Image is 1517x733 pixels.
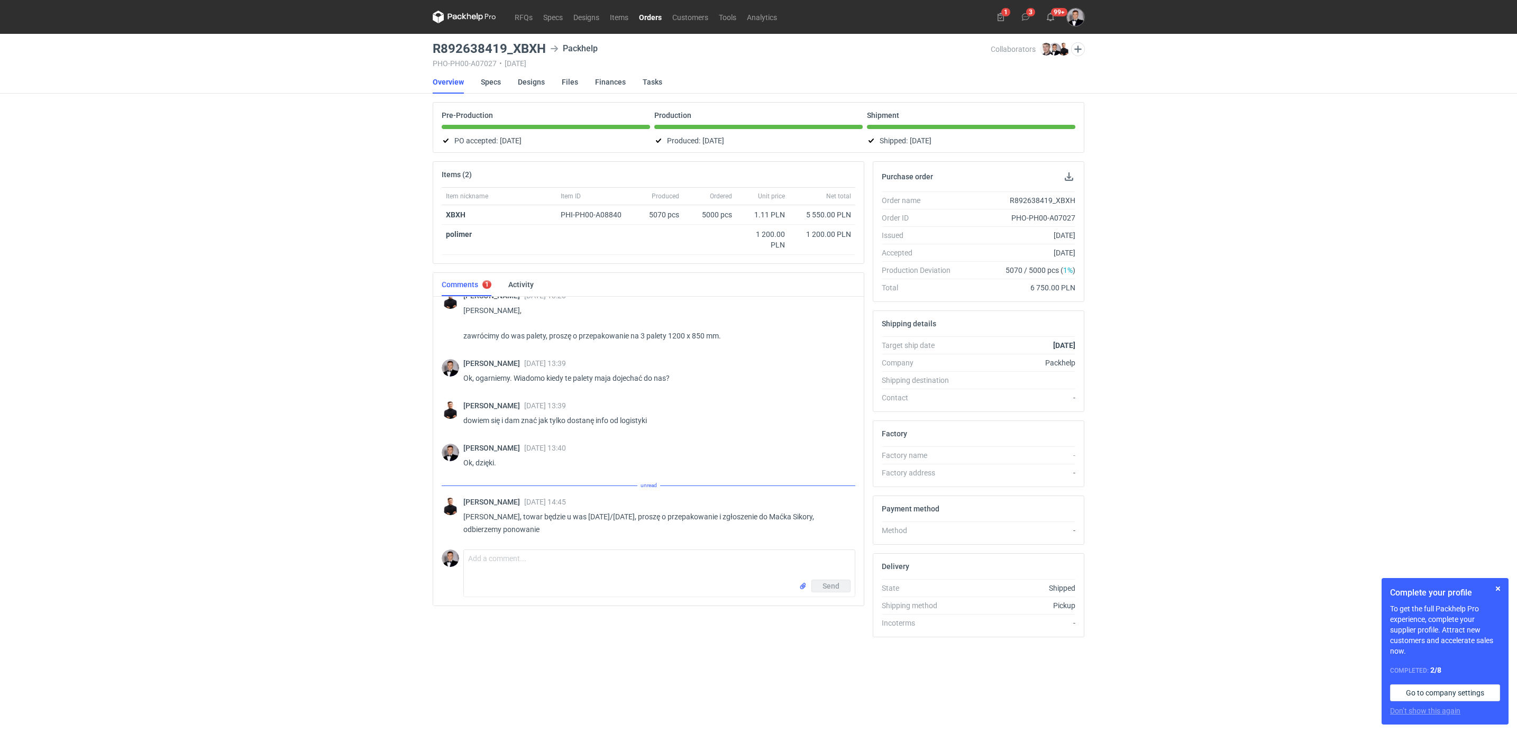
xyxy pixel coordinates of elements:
[882,248,959,258] div: Accepted
[463,304,847,342] p: [PERSON_NAME], zawrócimy do was palety, proszę o przepakowanie na 3 palety 1200 x 850 mm.
[509,11,538,23] a: RFQs
[667,11,714,23] a: Customers
[882,282,959,293] div: Total
[524,498,566,506] span: [DATE] 14:45
[882,618,959,628] div: Incoterms
[882,583,959,593] div: State
[538,11,568,23] a: Specs
[446,192,488,200] span: Item nickname
[442,170,472,179] h2: Items (2)
[463,498,524,506] span: [PERSON_NAME]
[446,210,465,219] strong: XBXH
[433,11,496,23] svg: Packhelp Pro
[714,11,742,23] a: Tools
[442,444,459,461] img: Filip Sobolewski
[605,11,634,23] a: Items
[959,392,1075,403] div: -
[882,468,959,478] div: Factory address
[882,429,907,438] h2: Factory
[959,583,1075,593] div: Shipped
[867,111,899,120] p: Shipment
[463,401,524,410] span: [PERSON_NAME]
[741,229,785,250] div: 1 200.00 PLN
[882,358,959,368] div: Company
[463,372,847,384] p: Ok, ogarniemy. Wiadomo kiedy te palety maja dojechać do nas?
[1040,43,1053,56] img: Maciej Sikora
[442,273,491,296] a: Comments1
[1053,341,1075,350] strong: [DATE]
[654,134,863,147] div: Produced:
[991,45,1036,53] span: Collaborators
[595,70,626,94] a: Finances
[882,505,939,513] h2: Payment method
[826,192,851,200] span: Net total
[758,192,785,200] span: Unit price
[500,134,522,147] span: [DATE]
[882,172,933,181] h2: Purchase order
[562,70,578,94] a: Files
[992,8,1009,25] button: 1
[1390,587,1500,599] h1: Complete your profile
[1390,603,1500,656] p: To get the full Packhelp Pro experience, complete your supplier profile. Attract new customers an...
[636,205,683,225] div: 5070 pcs
[1006,265,1075,276] span: 5070 / 5000 pcs ( )
[1063,266,1073,274] span: 1%
[683,205,736,225] div: 5000 pcs
[1042,8,1059,25] button: 99+
[463,414,847,427] p: dowiem się i dam znać jak tylko dostanę info od logistyki
[499,59,502,68] span: •
[1390,665,1500,676] div: Completed:
[442,291,459,309] img: Tomasz Kubiak
[433,70,464,94] a: Overview
[463,510,847,536] p: [PERSON_NAME], towar będzie u was [DATE]/[DATE], proszę o przepakowanie i zgłoszenie do Maćka Sik...
[1390,705,1460,716] button: Don’t show this again
[882,600,959,611] div: Shipping method
[442,134,650,147] div: PO accepted:
[1067,8,1084,26] img: Filip Sobolewski
[442,498,459,515] div: Tomasz Kubiak
[524,401,566,410] span: [DATE] 13:39
[433,42,546,55] h3: R892638419_XBXH
[811,580,851,592] button: Send
[959,450,1075,461] div: -
[442,359,459,377] img: Filip Sobolewski
[652,192,679,200] span: Produced
[1071,42,1085,56] button: Edit collaborators
[442,401,459,419] img: Tomasz Kubiak
[823,582,839,590] span: Send
[742,11,782,23] a: Analytics
[654,111,691,120] p: Production
[1017,8,1034,25] button: 3
[634,11,667,23] a: Orders
[485,281,489,288] div: 1
[959,358,1075,368] div: Packhelp
[959,282,1075,293] div: 6 750.00 PLN
[910,134,931,147] span: [DATE]
[561,192,581,200] span: Item ID
[508,273,534,296] a: Activity
[1430,666,1441,674] strong: 2 / 8
[463,359,524,368] span: [PERSON_NAME]
[882,319,936,328] h2: Shipping details
[959,195,1075,206] div: R892638419_XBXH
[433,59,991,68] div: PHO-PH00-A07027 [DATE]
[1057,43,1070,56] img: Tomasz Kubiak
[550,42,598,55] div: Packhelp
[882,375,959,386] div: Shipping destination
[959,618,1075,628] div: -
[643,70,662,94] a: Tasks
[442,549,459,567] div: Filip Sobolewski
[882,392,959,403] div: Contact
[882,562,909,571] h2: Delivery
[793,229,851,240] div: 1 200.00 PLN
[959,525,1075,536] div: -
[1492,582,1504,595] button: Skip for now
[702,134,724,147] span: [DATE]
[637,480,660,491] span: unread
[959,600,1075,611] div: Pickup
[793,209,851,220] div: 5 550.00 PLN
